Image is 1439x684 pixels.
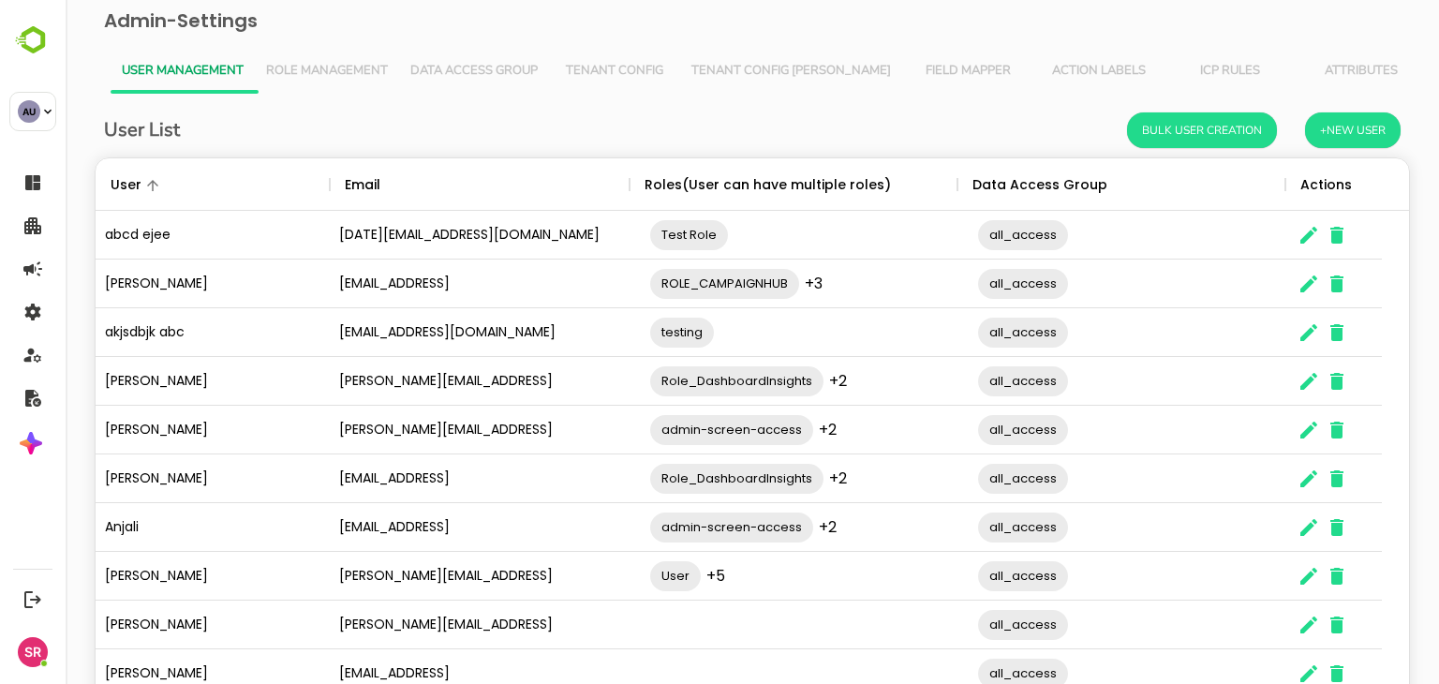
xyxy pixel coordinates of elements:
button: Sort [76,174,98,197]
span: testing [585,321,648,343]
div: [PERSON_NAME][EMAIL_ADDRESS] [264,406,564,454]
span: User Management [56,64,178,79]
span: Tenant Config [PERSON_NAME] [626,64,825,79]
span: Field Mapper [848,64,957,79]
span: all_access [912,468,1002,489]
div: [PERSON_NAME] [30,406,264,454]
div: [EMAIL_ADDRESS] [264,503,564,552]
div: [PERSON_NAME][EMAIL_ADDRESS] [264,552,564,601]
span: Role_DashboardInsights [585,468,758,489]
div: [EMAIL_ADDRESS] [264,260,564,308]
button: Bulk User Creation [1061,112,1211,148]
h6: User List [38,115,114,145]
div: [PERSON_NAME][EMAIL_ADDRESS] [264,357,564,406]
div: AU [18,100,40,123]
button: +New User [1239,112,1335,148]
span: all_access [912,614,1002,635]
div: [PERSON_NAME] [30,552,264,601]
div: Data Access Group [907,158,1042,211]
span: admin-screen-access [585,419,748,440]
button: Sort [315,174,337,197]
span: admin-screen-access [585,516,748,538]
div: Anjali [30,503,264,552]
span: all_access [912,321,1002,343]
span: all_access [912,273,1002,294]
img: BambooboxLogoMark.f1c84d78b4c51b1a7b5f700c9845e183.svg [9,22,57,58]
span: Data Access Group [345,64,472,79]
span: +3 [739,273,757,294]
div: User [45,158,76,211]
div: [EMAIL_ADDRESS][DOMAIN_NAME] [264,308,564,357]
div: Actions [1235,158,1286,211]
div: SR [18,637,48,667]
span: +2 [764,370,781,392]
div: [PERSON_NAME] [30,260,264,308]
span: all_access [912,370,1002,392]
span: User [585,565,635,587]
span: Role_DashboardInsights [585,370,758,392]
div: [PERSON_NAME] [30,601,264,649]
div: akjsdbjk abc [30,308,264,357]
div: [EMAIL_ADDRESS] [264,454,564,503]
div: [PERSON_NAME] [30,357,264,406]
span: Attributes [1241,64,1350,79]
span: +5 [641,565,660,587]
span: ICP Rules [1110,64,1219,79]
span: Action Labels [979,64,1088,79]
span: ROLE_CAMPAIGNHUB [585,273,734,294]
div: Email [279,158,315,211]
div: [DATE][EMAIL_ADDRESS][DOMAIN_NAME] [264,211,564,260]
span: +2 [764,468,781,489]
span: +2 [753,419,771,440]
div: [PERSON_NAME] [30,454,264,503]
div: [PERSON_NAME][EMAIL_ADDRESS] [264,601,564,649]
span: all_access [912,662,1002,684]
div: abcd ejee [30,211,264,260]
span: +2 [753,516,771,538]
button: Logout [20,587,45,612]
div: Vertical tabs example [45,49,1328,94]
span: Tenant Config [495,64,603,79]
span: all_access [912,419,1002,440]
span: Test Role [585,224,662,245]
span: all_access [912,516,1002,538]
div: Roles(User can have multiple roles) [579,158,825,211]
span: all_access [912,224,1002,245]
span: all_access [912,565,1002,587]
span: Role Management [200,64,322,79]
